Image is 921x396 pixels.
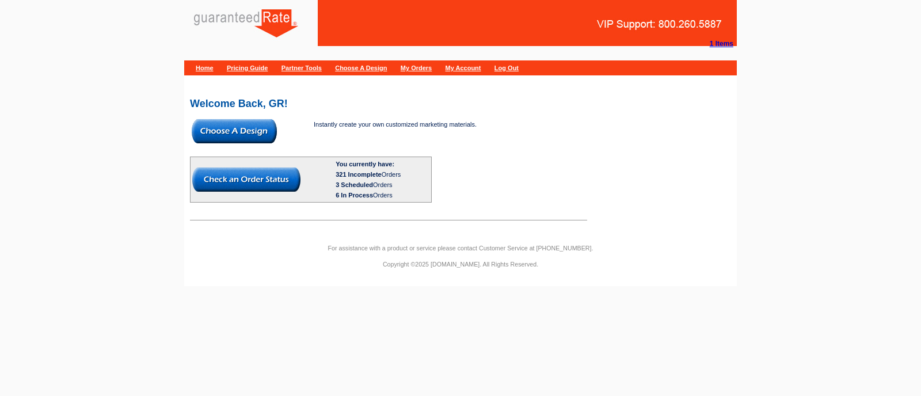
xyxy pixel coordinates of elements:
p: Copyright ©2025 [DOMAIN_NAME]. All Rights Reserved. [184,259,737,269]
img: button-choose-design.gif [192,119,277,143]
b: You currently have: [336,161,394,167]
a: Partner Tools [281,64,322,71]
a: Log Out [494,64,519,71]
a: My Account [446,64,481,71]
span: Instantly create your own customized marketing materials. [314,121,477,128]
span: 321 Incomplete [336,171,381,178]
span: 6 In Process [336,192,373,199]
a: Choose A Design [335,64,387,71]
p: For assistance with a product or service please contact Customer Service at [PHONE_NUMBER]. [184,243,737,253]
span: 3 Scheduled [336,181,373,188]
img: button-check-order-status.gif [192,167,300,192]
strong: 1 Items [710,40,733,48]
a: Pricing Guide [227,64,268,71]
a: Home [196,64,214,71]
div: Orders Orders Orders [336,169,429,200]
a: My Orders [401,64,432,71]
h2: Welcome Back, GR! [190,98,731,109]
